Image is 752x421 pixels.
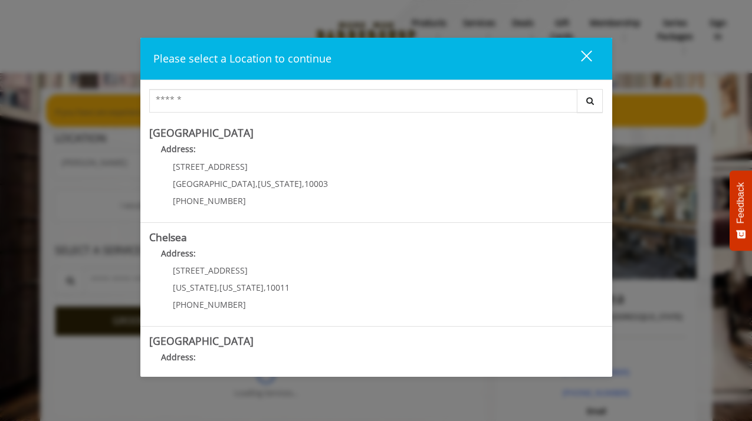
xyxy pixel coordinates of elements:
[258,178,302,189] span: [US_STATE]
[735,182,746,223] span: Feedback
[255,178,258,189] span: ,
[567,50,591,67] div: close dialog
[730,170,752,251] button: Feedback - Show survey
[304,178,328,189] span: 10003
[302,178,304,189] span: ,
[173,299,246,310] span: [PHONE_NUMBER]
[583,97,597,105] i: Search button
[161,351,196,363] b: Address:
[266,282,290,293] span: 10011
[173,178,255,189] span: [GEOGRAPHIC_DATA]
[173,161,248,172] span: [STREET_ADDRESS]
[217,282,219,293] span: ,
[161,143,196,154] b: Address:
[149,126,254,140] b: [GEOGRAPHIC_DATA]
[173,282,217,293] span: [US_STATE]
[149,334,254,348] b: [GEOGRAPHIC_DATA]
[153,51,331,65] span: Please select a Location to continue
[264,282,266,293] span: ,
[149,230,187,244] b: Chelsea
[173,265,248,276] span: [STREET_ADDRESS]
[559,47,599,71] button: close dialog
[149,89,603,119] div: Center Select
[219,282,264,293] span: [US_STATE]
[173,195,246,206] span: [PHONE_NUMBER]
[161,248,196,259] b: Address:
[149,89,577,113] input: Search Center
